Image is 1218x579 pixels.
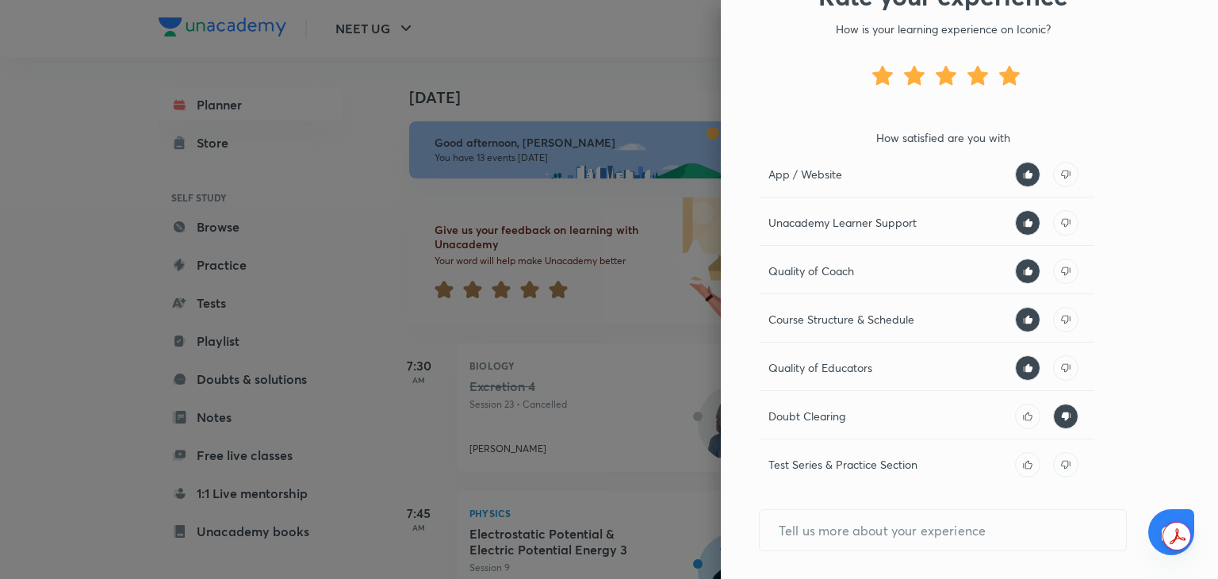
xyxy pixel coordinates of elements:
[768,166,842,182] p: App / Website
[759,21,1127,37] p: How is your learning experience on Iconic?
[768,359,872,376] p: Quality of Educators
[768,214,917,231] p: Unacademy Learner Support
[768,408,845,424] p: Doubt Clearing
[768,456,917,473] p: Test Series & Practice Section
[768,311,914,328] p: Course Structure & Schedule
[759,129,1127,146] p: How satisfied are you with
[760,510,1126,550] input: Tell us more about your experience
[768,263,854,279] p: Quality of Coach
